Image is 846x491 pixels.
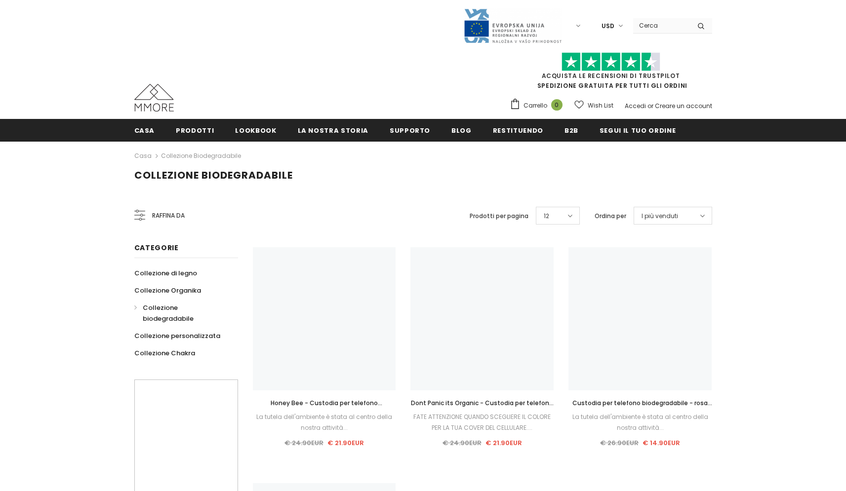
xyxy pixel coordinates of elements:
a: Collezione Chakra [134,344,195,362]
span: 12 [544,211,549,221]
span: Collezione biodegradabile [134,168,293,182]
span: Lookbook [235,126,276,135]
a: Dont Panic its Organic - Custodia per telefono biodegradabile [410,398,554,409]
a: Prodotti [176,119,214,141]
span: € 14.90EUR [643,438,680,448]
a: Javni Razpis [463,21,562,30]
span: Collezione di legno [134,268,197,278]
span: Carrello [524,101,547,111]
span: € 21.90EUR [327,438,364,448]
div: La tutela dell'ambiente è stata al centro della nostra attività... [253,412,396,433]
a: Custodia per telefono biodegradabile - rosa trasparente [568,398,712,409]
a: supporto [390,119,430,141]
span: Collezione Chakra [134,348,195,358]
span: Custodia per telefono biodegradabile - rosa trasparente [572,399,712,418]
span: Restituendo [493,126,543,135]
div: La tutela dell'ambiente è stata al centro della nostra attività... [568,412,712,433]
span: USD [602,21,614,31]
span: € 24.90EUR [284,438,323,448]
img: Casi MMORE [134,84,174,112]
span: Collezione biodegradabile [143,303,194,323]
span: Collezione personalizzata [134,331,220,340]
a: Acquista le recensioni di TrustPilot [542,72,680,80]
span: Collezione Organika [134,286,201,295]
a: Blog [451,119,472,141]
a: Accedi [625,102,646,110]
span: € 21.90EUR [485,438,522,448]
span: SPEDIZIONE GRATUITA PER TUTTI GLI ORDINI [510,57,712,90]
a: B2B [564,119,578,141]
div: FATE ATTENZIONE QUANDO SCEGLIERE IL COLORE PER LA TUA COVER DEL CELLULARE.... [410,412,554,433]
span: B2B [564,126,578,135]
a: Creare un account [655,102,712,110]
a: Collezione personalizzata [134,327,220,344]
input: Search Site [633,18,690,33]
span: Categorie [134,243,179,253]
img: Javni Razpis [463,8,562,44]
a: Casa [134,119,155,141]
span: Casa [134,126,155,135]
a: Collezione di legno [134,264,197,282]
span: Prodotti [176,126,214,135]
span: € 24.90EUR [443,438,482,448]
span: Wish List [588,101,613,111]
span: I più venduti [642,211,678,221]
span: Dont Panic its Organic - Custodia per telefono biodegradabile [411,399,554,418]
a: Honey Bee - Custodia per telefono biodegradabile - Giallo, arancione e nero [253,398,396,409]
span: Raffina da [152,210,185,221]
span: La nostra storia [298,126,368,135]
a: Wish List [574,97,613,114]
span: 0 [551,99,563,111]
a: Collezione Organika [134,282,201,299]
img: Fidati di Pilot Stars [562,52,660,72]
a: Collezione biodegradabile [161,151,241,160]
span: Honey Bee - Custodia per telefono biodegradabile - Giallo, arancione e nero [262,399,386,418]
span: € 26.90EUR [600,438,639,448]
span: Blog [451,126,472,135]
span: or [647,102,653,110]
a: Casa [134,150,152,162]
a: Restituendo [493,119,543,141]
a: Carrello 0 [510,98,567,113]
label: Ordina per [595,211,626,221]
a: Segui il tuo ordine [600,119,676,141]
label: Prodotti per pagina [470,211,528,221]
span: Segui il tuo ordine [600,126,676,135]
a: Lookbook [235,119,276,141]
a: La nostra storia [298,119,368,141]
a: Collezione biodegradabile [134,299,227,327]
span: supporto [390,126,430,135]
